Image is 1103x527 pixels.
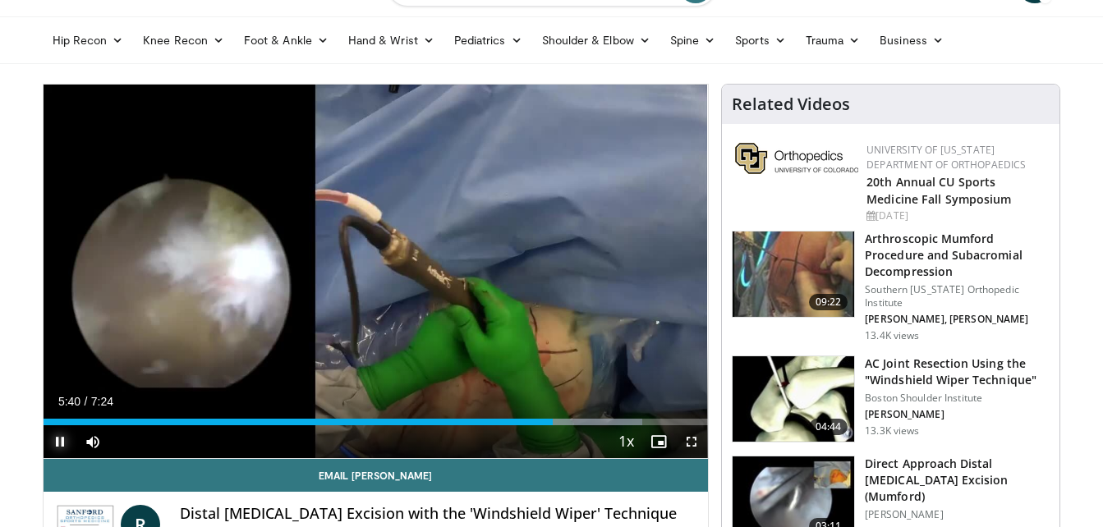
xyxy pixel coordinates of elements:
h3: Arthroscopic Mumford Procedure and Subacromial Decompression [865,231,1050,280]
span: 5:40 [58,395,80,408]
button: Fullscreen [675,425,708,458]
p: Southern [US_STATE] Orthopedic Institute [865,283,1050,309]
a: 09:22 Arthroscopic Mumford Procedure and Subacromial Decompression Southern [US_STATE] Orthopedic... [732,231,1050,342]
span: / [85,395,88,408]
a: 20th Annual CU Sports Medicine Fall Symposium [866,174,1011,207]
img: Mumford_100010853_2.jpg.150x105_q85_crop-smart_upscale.jpg [733,231,854,317]
a: Foot & Ankle [234,24,338,57]
a: Sports [725,24,796,57]
h3: AC Joint Resection Using the "Windshield Wiper Technique" [865,355,1050,388]
p: [PERSON_NAME] [865,508,1050,521]
a: Business [870,24,954,57]
h4: Distal [MEDICAL_DATA] Excision with the 'Windshield Wiper' Technique [180,505,695,523]
p: [PERSON_NAME], [PERSON_NAME] [865,313,1050,326]
button: Mute [76,425,109,458]
span: 09:22 [809,294,848,310]
button: Pause [44,425,76,458]
h3: Direct Approach Distal [MEDICAL_DATA] Excision (Mumford) [865,456,1050,505]
p: Boston Shoulder Institute [865,392,1050,405]
a: Knee Recon [133,24,234,57]
p: [PERSON_NAME] [865,408,1050,421]
span: 04:44 [809,419,848,435]
div: Progress Bar [44,419,709,425]
p: 13.4K views [865,329,919,342]
a: Pediatrics [444,24,532,57]
a: Spine [660,24,725,57]
a: Email [PERSON_NAME] [44,459,709,492]
img: 355603a8-37da-49b6-856f-e00d7e9307d3.png.150x105_q85_autocrop_double_scale_upscale_version-0.2.png [735,143,858,174]
a: Hand & Wrist [338,24,444,57]
a: Hip Recon [43,24,134,57]
button: Enable picture-in-picture mode [642,425,675,458]
img: 1163775_3.png.150x105_q85_crop-smart_upscale.jpg [733,356,854,442]
button: Playback Rate [609,425,642,458]
a: Trauma [796,24,871,57]
span: 7:24 [91,395,113,408]
h4: Related Videos [732,94,850,114]
a: Shoulder & Elbow [532,24,660,57]
video-js: Video Player [44,85,709,459]
div: [DATE] [866,209,1046,223]
a: 04:44 AC Joint Resection Using the "Windshield Wiper Technique" Boston Shoulder Institute [PERSON... [732,355,1050,442]
a: University of [US_STATE] Department of Orthopaedics [866,143,1026,172]
p: 13.3K views [865,424,919,438]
